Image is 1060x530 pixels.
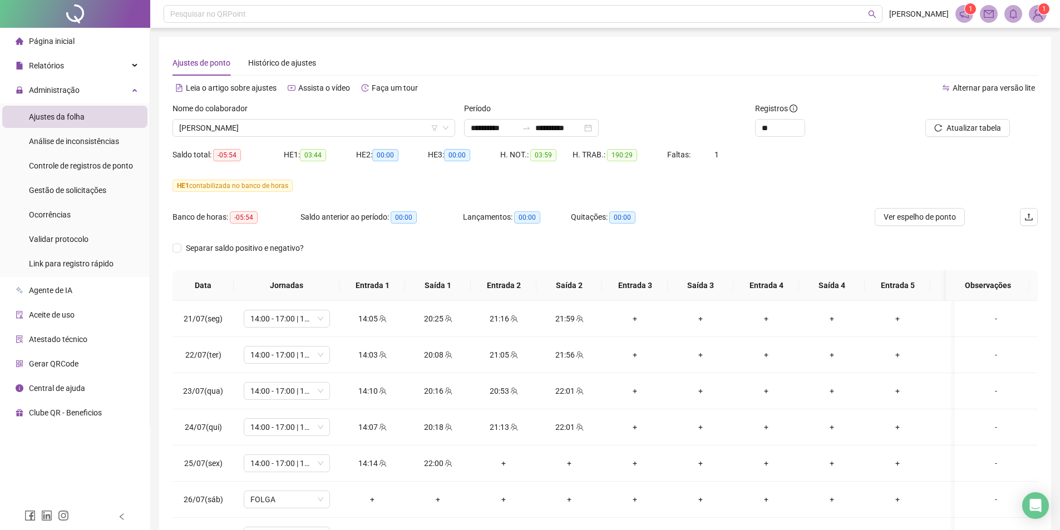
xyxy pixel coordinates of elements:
label: Período [464,102,498,115]
div: + [545,493,593,506]
div: + [874,349,921,361]
div: + [939,349,987,361]
div: - [963,457,1029,469]
span: instagram [58,510,69,521]
span: 190:29 [607,149,637,161]
button: Ver espelho de ponto [875,208,965,226]
div: - [963,349,1029,361]
span: 00:00 [391,211,417,224]
span: team [509,315,518,323]
span: 22/07(ter) [185,350,221,359]
span: Gestão de solicitações [29,186,106,195]
div: HE 2: [356,148,428,161]
span: Faça um tour [372,83,418,92]
span: reload [934,124,942,132]
span: team [378,423,387,431]
span: Validar protocolo [29,235,88,244]
img: 82424 [1029,6,1046,22]
div: Saldo anterior ao período: [300,211,463,224]
span: 00:00 [609,211,635,224]
span: 1 [1042,5,1046,13]
span: solution [16,335,23,343]
span: down [442,125,449,131]
span: 03:59 [530,149,556,161]
div: - [963,421,1029,433]
div: Lançamentos: [463,211,571,224]
span: team [443,387,452,395]
span: linkedin [41,510,52,521]
sup: 1 [965,3,976,14]
div: + [874,385,921,397]
span: 03:44 [300,149,326,161]
div: - [963,493,1029,506]
div: 20:53 [480,385,527,397]
div: Open Intercom Messenger [1022,492,1049,519]
div: Banco de horas: [172,211,300,224]
span: team [575,315,584,323]
span: upload [1024,212,1033,221]
div: 22:01 [545,421,593,433]
span: Assista o vídeo [298,83,350,92]
div: HE 1: [284,148,356,161]
div: + [611,385,659,397]
div: 22:00 [414,457,462,469]
span: info-circle [790,105,797,112]
div: + [939,385,987,397]
span: Atualizar tabela [946,122,1001,134]
div: + [677,421,724,433]
span: Administração [29,86,80,95]
div: + [874,493,921,506]
span: team [378,315,387,323]
span: Ocorrências [29,210,71,219]
th: Saída 4 [799,270,865,301]
span: Agente de IA [29,286,72,295]
div: + [808,349,856,361]
span: Página inicial [29,37,75,46]
div: + [742,493,790,506]
span: Histórico de ajustes [248,58,316,67]
span: LIDIA DIAS DE MACEDO [179,120,448,136]
th: Jornadas [234,270,339,301]
span: team [509,351,518,359]
div: + [677,313,724,325]
span: Análise de inconsistências [29,137,119,146]
div: H. NOT.: [500,148,573,161]
span: mail [984,9,994,19]
div: + [611,421,659,433]
div: + [939,493,987,506]
th: Entrada 5 [865,270,930,301]
span: 24/07(qui) [185,423,222,432]
th: Entrada 2 [471,270,536,301]
div: 21:59 [545,313,593,325]
span: 1 [969,5,973,13]
span: 23/07(qua) [183,387,223,395]
span: 00:00 [514,211,540,224]
span: facebook [24,510,36,521]
div: Saldo total: [172,148,284,161]
span: Aceite de uso [29,310,75,319]
div: HE 3: [428,148,500,161]
span: [PERSON_NAME] [889,8,949,20]
div: + [348,493,396,506]
span: Registros [755,102,797,115]
span: Separar saldo positivo e negativo? [181,242,308,254]
span: FOLGA [250,491,323,508]
div: + [611,349,659,361]
div: 14:03 [348,349,396,361]
th: Saída 2 [536,270,602,301]
span: 1 [714,150,719,159]
div: + [939,457,987,469]
div: + [808,421,856,433]
div: + [742,349,790,361]
div: 14:10 [348,385,396,397]
th: Saída 3 [668,270,733,301]
span: team [509,423,518,431]
span: team [443,423,452,431]
span: left [118,513,126,521]
span: lock [16,86,23,94]
span: Relatórios [29,61,64,70]
div: 14:14 [348,457,396,469]
span: Ver espelho de ponto [884,211,956,223]
div: + [414,493,462,506]
label: Nome do colaborador [172,102,255,115]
